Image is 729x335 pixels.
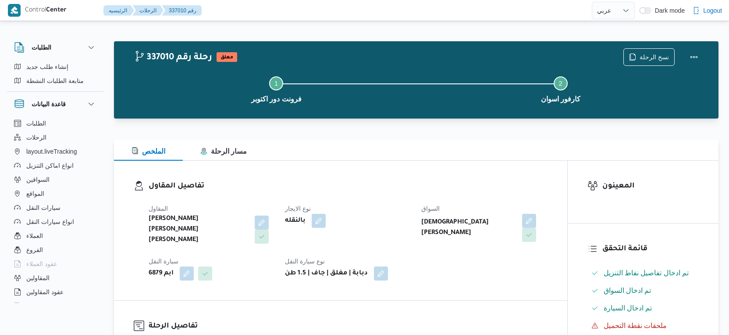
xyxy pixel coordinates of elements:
[604,269,689,277] span: تم ادخال تفاصيل نفاط التنزيل
[11,201,100,215] button: سيارات النقل
[11,130,100,144] button: الرحلات
[604,285,651,296] span: تم ادخال السواق
[604,304,652,312] span: تم ادخال السيارة
[132,148,165,155] span: الملخص
[541,94,580,104] span: كارفور اسوان
[149,214,249,245] b: [PERSON_NAME] [PERSON_NAME] [PERSON_NAME]
[11,116,100,130] button: الطلبات
[7,116,103,306] div: قاعدة البيانات
[285,258,325,265] span: نوع سيارة النقل
[26,231,43,241] span: العملاء
[274,80,278,87] span: 1
[26,174,50,185] span: السواقين
[26,61,68,72] span: إنشاء طلب جديد
[11,299,100,313] button: اجهزة التليفون
[604,303,652,313] span: تم ادخال السيارة
[8,4,21,17] img: X8yXhbKr1z7QwAAAABJRU5ErkJggg==
[689,2,725,19] button: Logout
[640,52,669,62] span: نسخ الرحلة
[46,7,67,14] b: Center
[149,258,178,265] span: سيارة النقل
[11,215,100,229] button: انواع سيارات النقل
[26,301,63,311] span: اجهزة التليفون
[11,271,100,285] button: المقاولين
[11,285,100,299] button: عقود المقاولين
[703,5,722,16] span: Logout
[9,300,37,326] iframe: chat widget
[149,268,174,279] b: 6879 ابم
[602,243,699,255] h3: قائمة التحقق
[14,99,96,109] button: قاعدة البيانات
[11,158,100,173] button: انواع اماكن التنزيل
[11,173,100,187] button: السواقين
[14,42,96,53] button: الطلبات
[421,217,516,238] b: [DEMOGRAPHIC_DATA] [PERSON_NAME]
[26,132,46,143] span: الرحلات
[26,76,84,86] span: متابعة الطلبات النشطة
[11,243,100,257] button: الفروع
[26,160,74,171] span: انواع اماكن التنزيل
[26,245,43,255] span: الفروع
[588,266,699,280] button: تم ادخال تفاصيل نفاط التنزيل
[26,216,74,227] span: انواع سيارات النقل
[11,187,100,201] button: المواقع
[421,205,440,212] span: السواق
[103,5,134,16] button: الرئيسيه
[11,144,100,158] button: layout.liveTracking
[251,94,302,104] span: فرونت دور اكتوبر
[26,188,44,199] span: المواقع
[200,148,247,155] span: مسار الرحلة
[7,60,103,91] div: الطلبات
[285,205,311,212] span: نوع الايجار
[623,48,675,66] button: نسخ الرحلة
[149,205,168,212] span: المقاول
[26,259,57,269] span: عقود العملاء
[134,66,419,112] button: فرونت دور اكتوبر
[604,268,689,278] span: تم ادخال تفاصيل نفاط التنزيل
[26,202,60,213] span: سيارات النقل
[651,7,685,14] span: Dark mode
[132,5,164,16] button: الرحلات
[11,229,100,243] button: العملاء
[419,66,703,112] button: كارفور اسوان
[26,287,64,297] span: عقود المقاولين
[285,268,368,279] b: دبابة | مغلق | جاف | 1.5 طن
[11,74,100,88] button: متابعة الطلبات النشطة
[285,216,306,226] b: بالنقله
[32,42,51,53] h3: الطلبات
[588,284,699,298] button: تم ادخال السواق
[26,118,46,129] span: الطلبات
[134,52,212,64] h2: 337010 رحلة رقم
[11,257,100,271] button: عقود العملاء
[602,180,699,192] h3: المعينون
[11,60,100,74] button: إنشاء طلب جديد
[685,48,703,66] button: Actions
[604,322,667,329] span: ملحقات نقطة التحميل
[604,321,667,331] span: ملحقات نقطة التحميل
[26,273,50,283] span: المقاولين
[162,5,202,16] button: 337010 رقم
[604,287,651,294] span: تم ادخال السواق
[559,80,562,87] span: 2
[149,321,548,332] h3: تفاصيل الرحلة
[588,301,699,315] button: تم ادخال السيارة
[32,99,66,109] h3: قاعدة البيانات
[588,319,699,333] button: ملحقات نقطة التحميل
[26,146,77,157] span: layout.liveTracking
[220,55,233,60] b: معلق
[217,52,237,62] span: معلق
[149,180,548,192] h3: تفاصيل المقاول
